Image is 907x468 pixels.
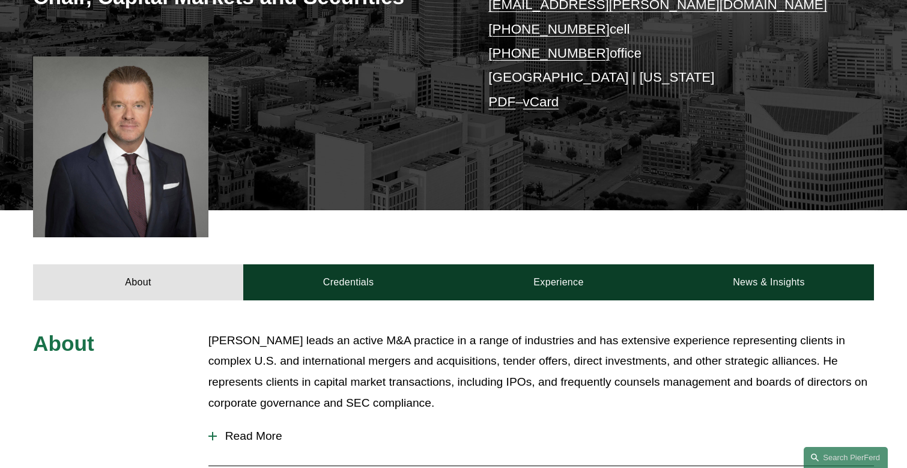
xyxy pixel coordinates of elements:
[33,332,94,355] span: About
[208,421,874,452] button: Read More
[208,330,874,413] p: [PERSON_NAME] leads an active M&A practice in a range of industries and has extensive experience ...
[523,94,559,109] a: vCard
[664,264,874,300] a: News & Insights
[453,264,664,300] a: Experience
[488,46,610,61] a: [PHONE_NUMBER]
[488,22,610,37] a: [PHONE_NUMBER]
[488,94,515,109] a: PDF
[243,264,453,300] a: Credentials
[217,430,874,443] span: Read More
[804,447,888,468] a: Search this site
[33,264,243,300] a: About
